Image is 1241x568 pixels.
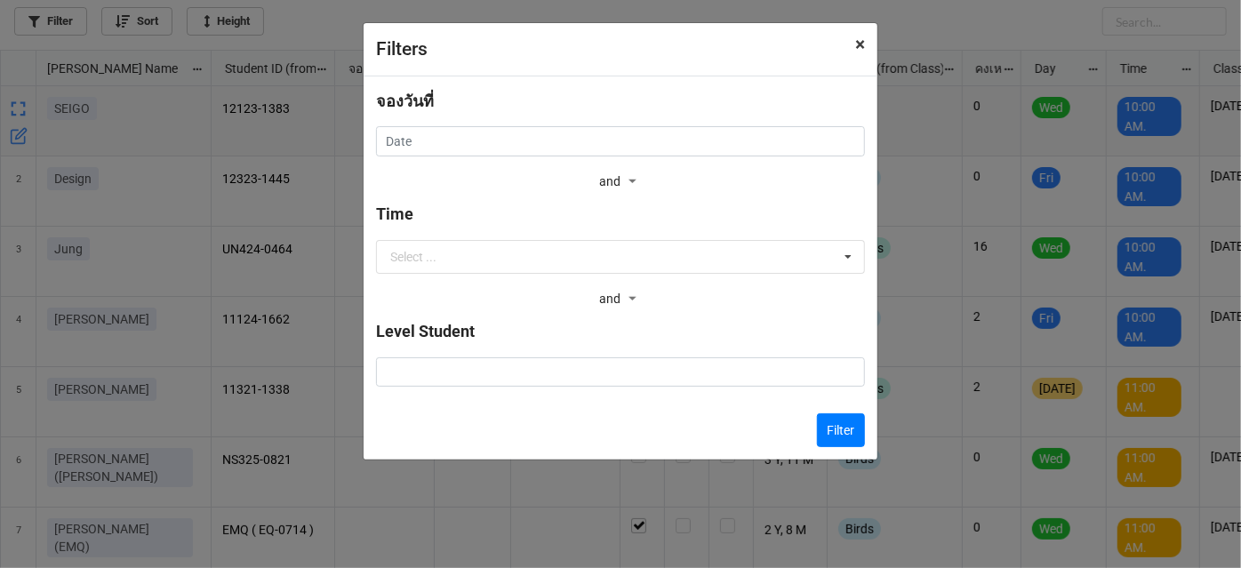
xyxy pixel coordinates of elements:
div: and [599,169,642,196]
input: Date [376,126,865,156]
label: Time [376,202,413,227]
button: Filter [817,413,865,447]
label: จองวันที่ [376,89,434,114]
div: Filters [376,36,816,64]
div: and [599,286,642,313]
span: × [855,34,865,55]
label: Level Student [376,319,475,344]
div: Select ... [390,251,436,263]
